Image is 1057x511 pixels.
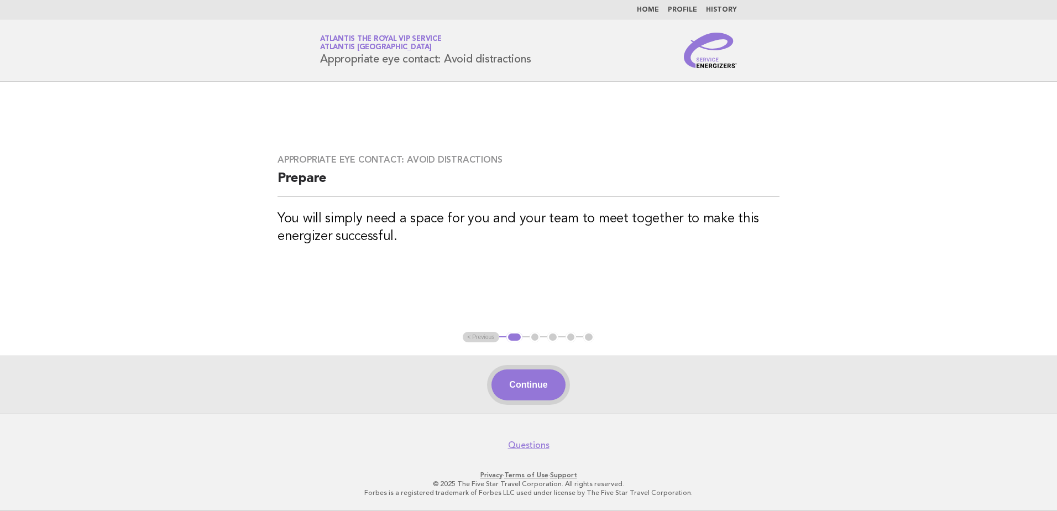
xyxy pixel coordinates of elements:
[684,33,737,68] img: Service Energizers
[320,35,442,51] a: Atlantis the Royal VIP ServiceAtlantis [GEOGRAPHIC_DATA]
[278,154,779,165] h3: Appropriate eye contact: Avoid distractions
[550,471,577,479] a: Support
[190,479,867,488] p: © 2025 The Five Star Travel Corporation. All rights reserved.
[480,471,503,479] a: Privacy
[637,7,659,13] a: Home
[491,369,565,400] button: Continue
[506,332,522,343] button: 1
[508,440,550,451] a: Questions
[190,471,867,479] p: · ·
[320,44,432,51] span: Atlantis [GEOGRAPHIC_DATA]
[668,7,697,13] a: Profile
[504,471,548,479] a: Terms of Use
[706,7,737,13] a: History
[278,210,779,246] h3: You will simply need a space for you and your team to meet together to make this energizer succes...
[190,488,867,497] p: Forbes is a registered trademark of Forbes LLC used under license by The Five Star Travel Corpora...
[320,36,531,65] h1: Appropriate eye contact: Avoid distractions
[278,170,779,197] h2: Prepare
